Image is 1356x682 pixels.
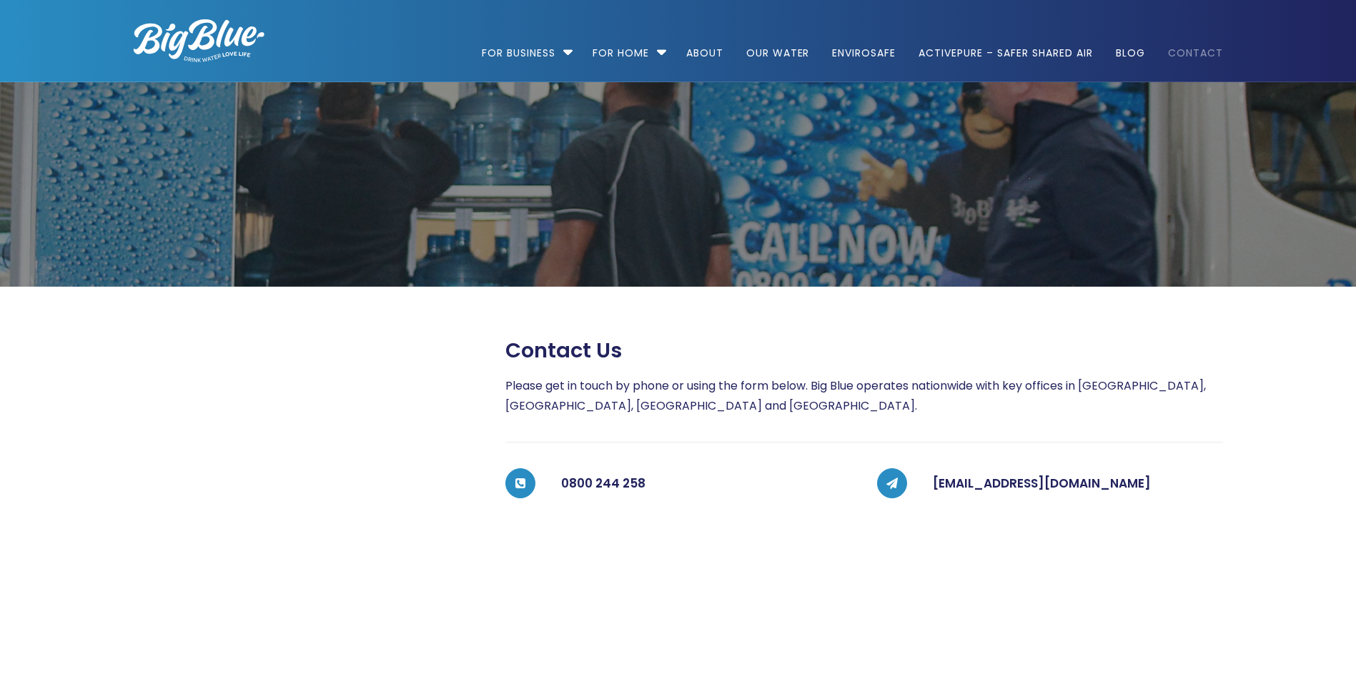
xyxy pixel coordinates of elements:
p: Please get in touch by phone or using the form below. Big Blue operates nationwide with key offic... [505,376,1223,416]
span: Contact us [505,338,622,363]
img: logo [134,19,264,62]
h5: 0800 244 258 [561,470,851,498]
a: [EMAIL_ADDRESS][DOMAIN_NAME] [933,475,1151,492]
